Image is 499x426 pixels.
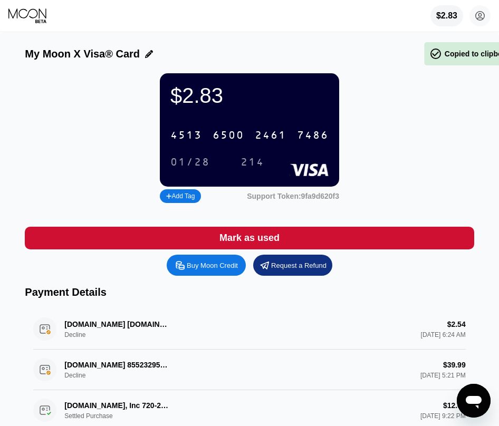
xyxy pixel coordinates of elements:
div: Buy Moon Credit [187,261,238,270]
div: $2.83 [430,5,463,26]
iframe: Button to launch messaging window [457,384,491,418]
div: Request a Refund [253,255,332,276]
div: 01/28 [162,153,218,171]
div: $2.83 [170,84,329,108]
div: 214 [241,157,264,169]
div: Add Tag [160,189,201,203]
div: 6500 [213,130,244,142]
div: Support Token: 9fa9d620f3 [247,192,339,200]
div: Payment Details [25,286,474,298]
div: Mark as used [219,232,280,244]
div: Buy Moon Credit [167,255,246,276]
div: 4513650024617486 [164,124,335,146]
div: 2461 [255,130,286,142]
div: 214 [233,153,272,171]
div: Support Token:9fa9d620f3 [247,192,339,200]
div: My Moon X Visa® Card [25,48,140,60]
div: 4513 [170,130,202,142]
div: $2.83 [436,11,457,21]
span:  [429,47,442,60]
div: 01/28 [170,157,210,169]
div: Request a Refund [271,261,327,270]
div: Add Tag [166,192,195,200]
div: 7486 [297,130,329,142]
div: Mark as used [25,227,474,249]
